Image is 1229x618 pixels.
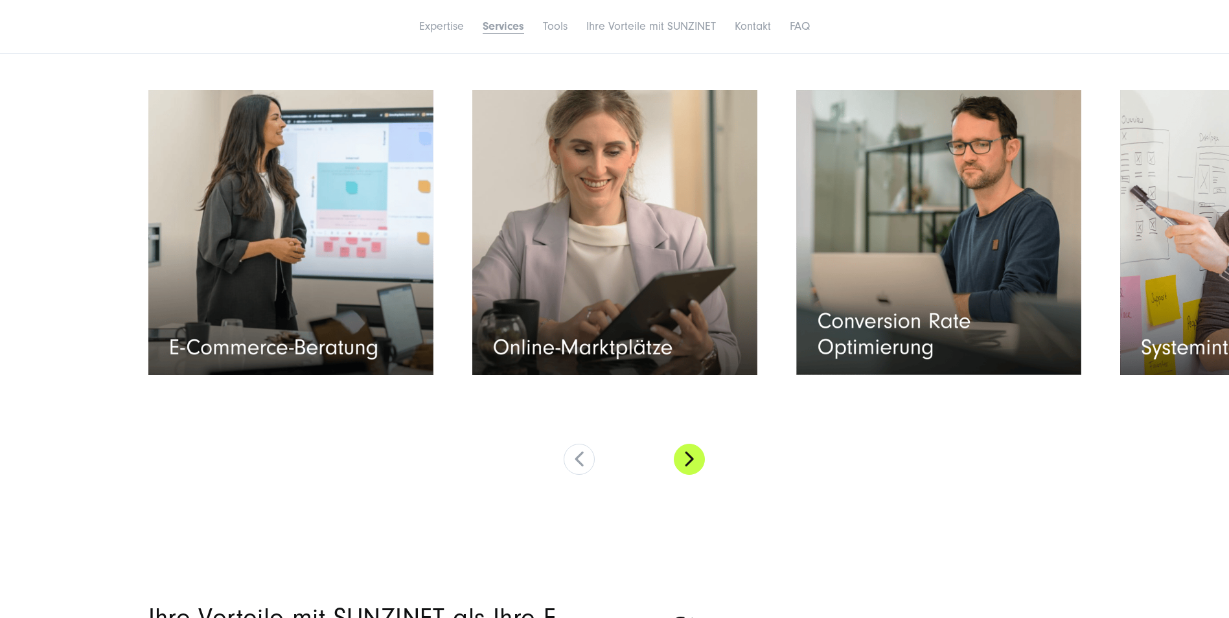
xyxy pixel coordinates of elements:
a: Expertise [419,19,464,33]
a: Ihre Vorteile mit SUNZINET [586,19,716,33]
a: Read full post: (SZ) (DE): E-Com: Online-Marktplatz-Agentur [472,90,757,375]
a: Read full post: (SZ) (DE): (DM-S): CRO - Conversion Optimierung [796,90,1081,375]
a: Tools [543,19,568,33]
a: Read full post: (SZ) (DE): E-com: E-commerce Beratung (webshop dev.) [148,90,433,375]
a: FAQ [790,19,810,33]
a: Services [483,19,524,33]
a: Kontakt [735,19,771,33]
